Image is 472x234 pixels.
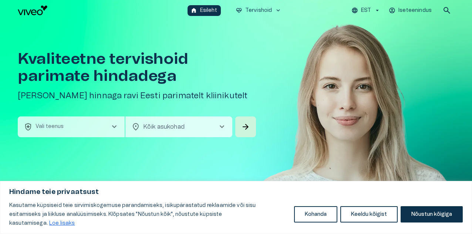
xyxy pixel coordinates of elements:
button: Search [235,116,256,137]
button: health_and_safetyVali teenuschevron_right [18,116,125,137]
img: Viveo logo [18,6,47,15]
button: Iseteenindus [388,5,434,16]
p: Vali teenus [36,123,64,131]
button: homeEsileht [188,5,221,16]
button: open search modal [439,3,454,18]
button: Kohanda [294,206,337,223]
button: Keeldu kõigist [340,206,398,223]
p: Iseteenindus [398,7,432,14]
span: health_and_safety [24,122,33,131]
p: Kõik asukohad [143,122,206,131]
span: arrow_forward [241,122,250,131]
p: EST [361,7,371,14]
span: chevron_right [218,122,226,131]
a: Loe lisaks [49,220,75,226]
a: Navigate to homepage [18,6,185,15]
p: Esileht [200,7,217,14]
span: chevron_right [110,122,119,131]
p: Kasutame küpsiseid teie sirvimiskogemuse parandamiseks, isikupärastatud reklaamide või sisu esita... [9,201,289,228]
button: EST [350,5,382,16]
span: location_on [131,122,140,131]
p: Tervishoid [245,7,272,14]
h1: Kvaliteetne tervishoid parimate hindadega [18,50,257,85]
p: Hindame teie privaatsust [9,188,463,197]
button: Nõustun kõigiga [401,206,463,223]
span: home [191,7,197,14]
span: ecg_heart [236,7,242,14]
span: keyboard_arrow_down [275,7,281,14]
button: ecg_heartTervishoidkeyboard_arrow_down [233,5,285,16]
h5: [PERSON_NAME] hinnaga ravi Eesti parimatelt kliinikutelt [18,90,257,101]
span: search [442,6,451,15]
